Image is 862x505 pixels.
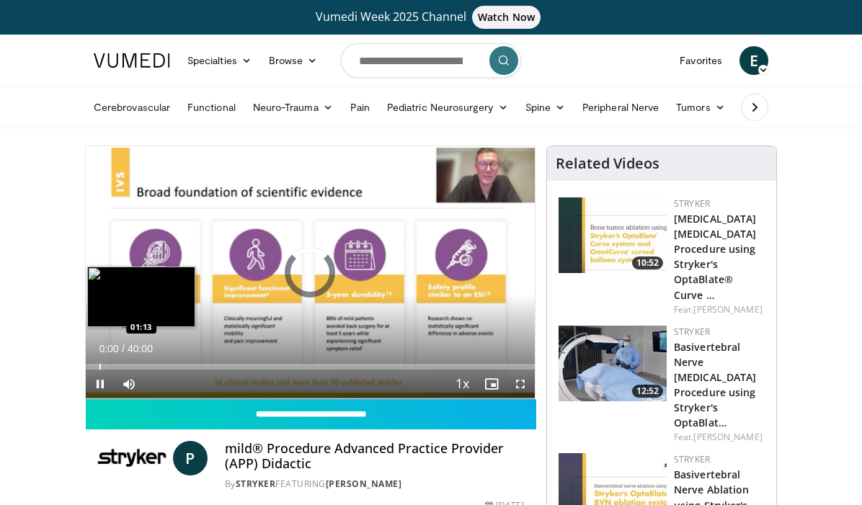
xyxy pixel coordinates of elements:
span: 10:52 [632,256,663,269]
a: Pediatric Neurosurgery [378,93,517,122]
input: Search topics, interventions [341,43,521,78]
a: Browse [260,46,326,75]
button: Fullscreen [506,370,535,398]
button: Enable picture-in-picture mode [477,370,506,398]
span: Watch Now [472,6,541,29]
button: Playback Rate [448,370,477,398]
div: By FEATURING [225,478,524,491]
span: / [122,343,125,354]
a: Cerebrovascular [85,93,179,122]
span: 12:52 [632,385,663,398]
a: P [173,441,208,475]
img: VuMedi Logo [94,53,170,68]
img: image.jpeg [87,267,195,327]
div: Feat. [674,303,765,316]
span: 40:00 [128,343,153,354]
img: Stryker [97,441,167,475]
a: Peripheral Nerve [574,93,667,122]
div: Progress Bar [86,364,535,370]
a: E [739,46,768,75]
a: Stryker [236,478,276,490]
a: Specialties [179,46,260,75]
div: Feat. [674,431,765,444]
a: 12:52 [559,326,667,401]
a: Pain [342,93,378,122]
a: [PERSON_NAME] [693,303,762,316]
a: Stryker [674,197,710,210]
img: 0f0d9d51-420c-42d6-ac87-8f76a25ca2f4.150x105_q85_crop-smart_upscale.jpg [559,197,667,273]
video-js: Video Player [86,146,535,398]
a: Tumors [667,93,734,122]
h4: mild® Procedure Advanced Practice Provider (APP) Didactic [225,441,524,472]
a: 10:52 [559,197,667,273]
a: Stryker [674,326,710,338]
a: [MEDICAL_DATA] [MEDICAL_DATA] Procedure using Stryker's OptaBlate® Curve … [674,212,756,302]
a: Basivertebral Nerve [MEDICAL_DATA] Procedure using Stryker's OptaBlat… [674,340,756,430]
button: Mute [115,370,143,398]
a: Neuro-Trauma [244,93,342,122]
img: defb5e87-9a59-4e45-9c94-ca0bb38673d3.150x105_q85_crop-smart_upscale.jpg [559,326,667,401]
h4: Related Videos [556,155,659,172]
a: Stryker [674,453,710,465]
a: [PERSON_NAME] [693,431,762,443]
a: Vumedi Week 2025 ChannelWatch Now [85,6,777,29]
a: Favorites [671,46,731,75]
a: Spine [517,93,574,122]
button: Pause [86,370,115,398]
a: [PERSON_NAME] [326,478,402,490]
span: 0:00 [99,343,118,354]
a: Functional [179,93,244,122]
